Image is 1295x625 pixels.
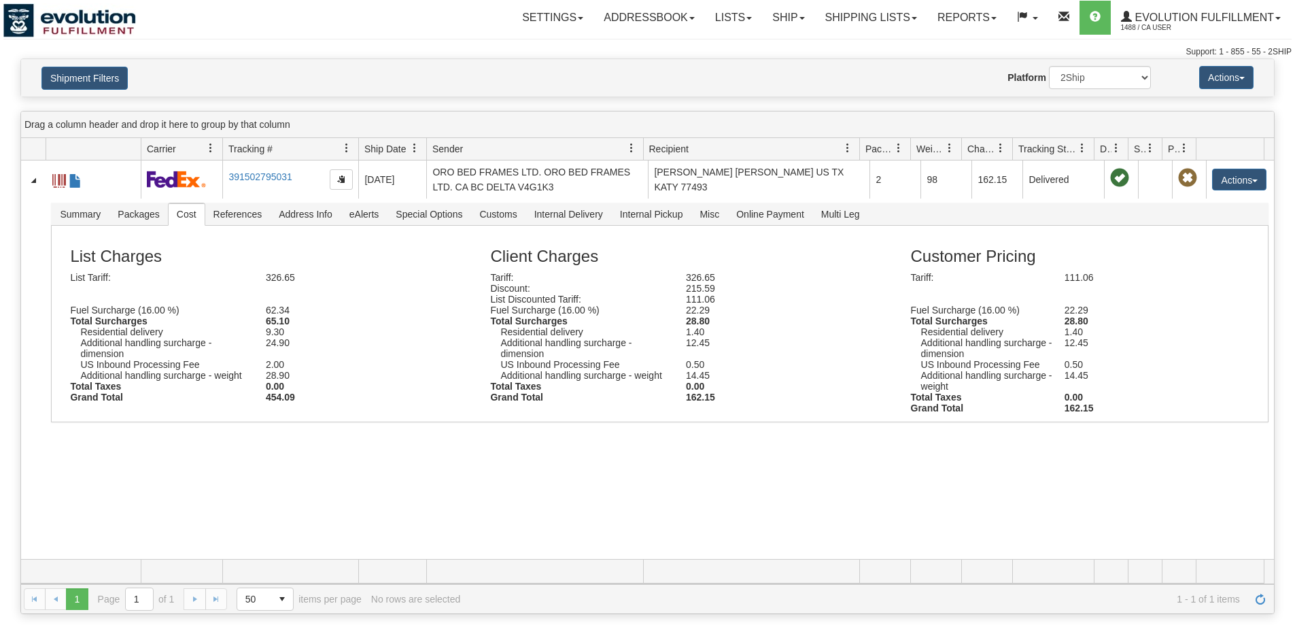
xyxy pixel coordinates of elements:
div: Additional handling surcharge - weight [490,370,686,381]
div: Tariff: [901,272,1054,283]
button: Actions [1212,169,1266,190]
td: ORO BED FRAMES LTD. ORO BED FRAMES LTD. CA BC DELTA V4G1K3 [426,161,648,199]
div: Fuel Surcharge (16.00 %) [901,305,1054,316]
a: Packages filter column settings [887,137,910,160]
input: Page 1 [126,588,153,610]
div: List Discounted Tariff: [480,294,676,305]
div: 9.30 [256,326,451,337]
td: 162.15 [971,161,1022,199]
span: Evolution Fulfillment [1132,12,1274,23]
div: 215.59 [676,283,871,294]
div: Discount: [480,283,676,294]
a: Addressbook [593,1,705,35]
div: 162.15 [676,392,871,403]
div: Grand Total [480,392,676,403]
div: Grand Total [901,403,1054,413]
div: Additional handling surcharge - dimension [490,337,686,359]
span: Charge [967,142,996,156]
a: Delivery Status filter column settings [1105,137,1128,160]
button: Actions [1199,66,1254,89]
div: 0.50 [676,359,871,370]
div: 12.45 [676,337,871,348]
a: Refresh [1249,588,1271,610]
span: Packages [109,203,167,225]
span: Customs [471,203,525,225]
img: 2 - FedEx Express® [147,171,206,188]
td: [PERSON_NAME] [PERSON_NAME] US TX KATY 77493 [648,161,869,199]
span: Packages [865,142,894,156]
a: Ship Date filter column settings [403,137,426,160]
div: Total Taxes [480,381,676,392]
span: eAlerts [341,203,387,225]
span: Summary [52,203,109,225]
span: Address Info [271,203,341,225]
span: Page 1 [66,588,88,610]
div: 14.45 [1054,370,1208,381]
div: 28.80 [676,316,871,326]
a: Pickup Status filter column settings [1173,137,1196,160]
a: Settings [512,1,593,35]
a: Reports [927,1,1007,35]
div: 111.06 [676,294,871,305]
span: Internal Pickup [612,203,691,225]
div: Total Taxes [60,381,256,392]
div: 2.00 [256,359,451,370]
label: Platform [1007,71,1046,84]
span: Carrier [147,142,176,156]
span: Page sizes drop down [237,588,294,611]
span: Tracking Status [1018,142,1077,156]
a: Evolution Fulfillment 1488 / CA User [1111,1,1291,35]
button: Shipment Filters [41,67,128,90]
td: 2 [869,161,920,199]
div: 326.65 [256,272,451,283]
div: Residential delivery [70,326,266,337]
span: Recipient [649,142,689,156]
span: select [271,588,293,610]
div: 111.06 [1054,272,1208,283]
span: References [205,203,271,225]
div: 0.00 [676,381,871,392]
div: 28.80 [1054,316,1208,326]
span: Cost [169,203,205,225]
span: Delivery Status [1100,142,1111,156]
div: 0.00 [1054,392,1208,403]
div: 326.65 [676,272,871,283]
span: items per page [237,588,362,611]
span: Ship Date [364,142,406,156]
h3: List Charges [70,248,490,265]
a: Carrier filter column settings [199,137,222,160]
div: Additional handling surcharge - dimension [911,337,1065,359]
iframe: chat widget [1264,243,1294,382]
span: Pickup Not Assigned [1178,169,1197,188]
div: US Inbound Processing Fee [70,359,266,370]
div: 14.45 [676,370,871,381]
span: Sender [432,142,463,156]
span: Pickup Status [1168,142,1179,156]
span: Page of 1 [98,588,175,611]
a: Collapse [27,173,40,187]
div: 0.50 [1054,359,1208,370]
div: US Inbound Processing Fee [490,359,686,370]
a: Lists [705,1,762,35]
button: Copy to clipboard [330,169,353,190]
div: 28.90 [256,370,451,381]
a: Recipient filter column settings [836,137,859,160]
div: US Inbound Processing Fee [911,359,1065,370]
div: Support: 1 - 855 - 55 - 2SHIP [3,46,1292,58]
div: No rows are selected [371,594,461,605]
h3: Customer Pricing [911,248,1231,265]
div: 1.40 [1054,326,1208,337]
span: Weight [916,142,945,156]
div: 22.29 [676,305,871,316]
span: Multi Leg [813,203,868,225]
div: Fuel Surcharge (16.00 %) [480,305,676,316]
span: 1488 / CA User [1121,21,1223,35]
div: 62.34 [256,305,451,316]
span: Shipment Issues [1134,142,1145,156]
div: Additional handling surcharge - weight [911,370,1065,392]
a: Label [52,168,66,190]
div: 24.90 [256,337,451,348]
div: Total Surcharges [480,316,676,326]
div: List Tariff: [60,272,256,283]
div: Fuel Surcharge (16.00 %) [60,305,256,316]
